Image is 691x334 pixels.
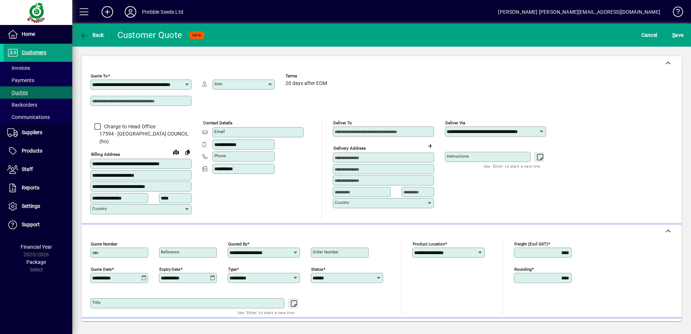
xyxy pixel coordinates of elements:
[313,249,339,254] mat-label: Order number
[72,29,112,42] app-page-header-button: Back
[159,266,180,271] mat-label: Expiry date
[90,130,192,145] span: 17594 - [GEOGRAPHIC_DATA] COUNCIL (ho)
[333,120,352,125] mat-label: Deliver To
[424,140,436,152] button: Choose address
[92,206,107,211] mat-label: Country
[22,50,46,55] span: Customers
[4,179,72,197] a: Reports
[26,259,46,265] span: Package
[445,120,465,125] mat-label: Deliver via
[91,266,112,271] mat-label: Quote date
[514,241,548,246] mat-label: Freight (excl GST)
[4,62,72,74] a: Invoices
[4,142,72,160] a: Products
[22,129,42,135] span: Suppliers
[117,29,183,41] div: Customer Quote
[91,73,108,78] mat-label: Quote To
[641,29,657,41] span: Cancel
[286,74,329,78] span: Terms
[22,166,33,172] span: Staff
[80,32,104,38] span: Back
[78,29,106,42] button: Back
[4,197,72,215] a: Settings
[286,81,327,86] span: 20 days after EOM
[237,308,294,317] mat-hint: Use 'Enter' to start a new line
[161,249,179,254] mat-label: Reference
[7,65,30,71] span: Invoices
[22,31,35,37] span: Home
[4,86,72,99] a: Quotes
[484,162,540,170] mat-hint: Use 'Enter' to start a new line
[22,222,40,227] span: Support
[7,90,28,95] span: Quotes
[672,29,683,41] span: ave
[22,185,39,190] span: Reports
[214,153,226,158] mat-label: Phone
[170,146,182,158] a: View on map
[228,266,237,271] mat-label: Type
[670,29,685,42] button: Save
[4,99,72,111] a: Backorders
[4,216,72,234] a: Support
[21,244,52,250] span: Financial Year
[4,25,72,43] a: Home
[182,146,193,158] button: Copy to Delivery address
[4,111,72,123] a: Communications
[4,74,72,86] a: Payments
[192,33,201,38] span: NEW
[4,124,72,142] a: Suppliers
[22,148,42,154] span: Products
[92,300,100,305] mat-label: Title
[4,160,72,179] a: Staff
[214,129,225,134] mat-label: Email
[228,241,247,246] mat-label: Quoted by
[640,29,659,42] button: Cancel
[7,114,50,120] span: Communications
[214,81,222,86] mat-label: Attn
[413,241,445,246] mat-label: Product location
[119,5,142,18] button: Profile
[22,203,40,209] span: Settings
[103,123,155,130] label: Charge to Head Office
[335,200,349,205] mat-label: Country
[91,241,117,246] mat-label: Quote number
[96,5,119,18] button: Add
[447,154,469,159] mat-label: Instructions
[7,77,34,83] span: Payments
[498,6,660,18] div: [PERSON_NAME] [PERSON_NAME][EMAIL_ADDRESS][DOMAIN_NAME]
[311,266,323,271] mat-label: Status
[668,1,682,25] a: Knowledge Base
[672,32,675,38] span: S
[7,102,37,108] span: Backorders
[514,266,532,271] mat-label: Rounding
[142,6,183,18] div: Prebble Seeds Ltd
